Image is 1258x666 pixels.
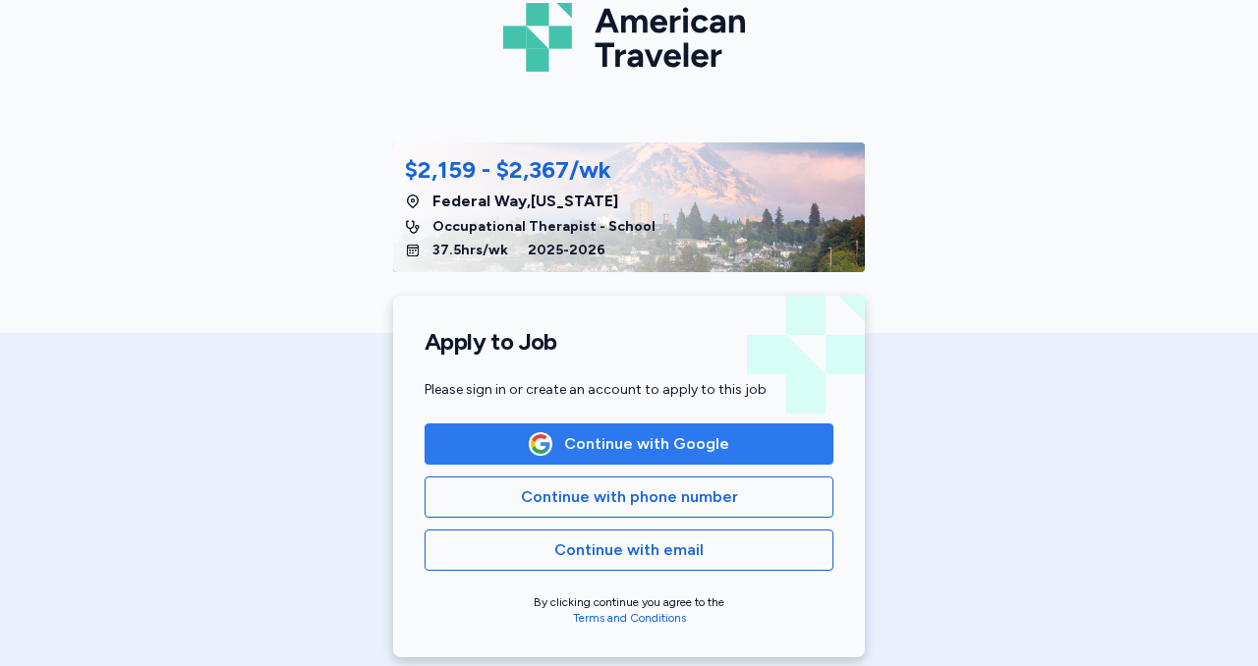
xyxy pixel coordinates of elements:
[573,611,686,625] a: Terms and Conditions
[425,594,833,626] div: By clicking continue you agree to the
[425,476,833,518] button: Continue with phone number
[425,423,833,465] button: Google LogoContinue with Google
[528,241,605,260] span: 2025 - 2026
[405,154,611,186] div: $2,159 - $2,367/wk
[432,241,508,260] span: 37.5 hrs/wk
[432,217,656,237] span: Occupational Therapist - School
[425,529,833,571] button: Continue with email
[432,190,618,213] span: Federal Way , [US_STATE]
[554,538,704,562] span: Continue with email
[425,380,833,400] div: Please sign in or create an account to apply to this job
[530,433,551,455] img: Google Logo
[521,485,738,509] span: Continue with phone number
[564,432,729,456] span: Continue with Google
[425,327,833,357] h1: Apply to Job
